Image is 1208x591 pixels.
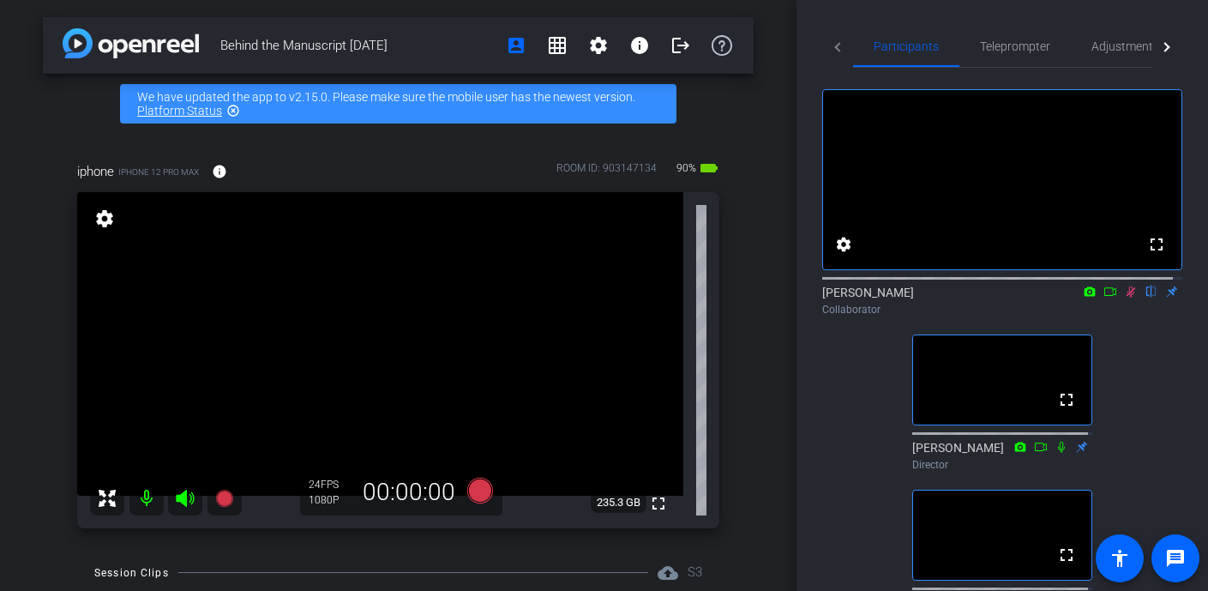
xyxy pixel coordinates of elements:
mat-icon: grid_on [547,35,568,56]
mat-icon: fullscreen [1056,389,1077,410]
mat-icon: info [212,164,227,179]
mat-icon: fullscreen [1146,234,1167,255]
mat-icon: settings [833,234,854,255]
span: Participants [874,40,939,52]
a: Platform Status [137,104,222,118]
span: 235.3 GB [591,492,646,513]
h2: S3 [688,563,702,582]
mat-icon: cloud_upload [658,563,678,583]
mat-icon: account_box [506,35,526,56]
span: iphone [77,162,114,181]
span: 90% [674,154,699,182]
span: FPS [321,479,339,491]
span: Behind the Manuscript [DATE] [220,28,496,63]
span: Teleprompter [980,40,1050,52]
mat-icon: fullscreen [1056,545,1077,565]
mat-icon: flip [1141,283,1162,299]
mat-icon: highlight_off [226,104,240,118]
div: Collaborator [822,302,1182,317]
mat-icon: logout [670,35,691,56]
div: We have updated the app to v2.15.0. Please make sure the mobile user has the newest version. [120,84,676,124]
div: [PERSON_NAME] [822,284,1182,317]
mat-icon: info [629,35,650,56]
mat-icon: settings [93,208,117,229]
mat-icon: accessibility [1109,548,1130,569]
mat-icon: settings [588,35,609,56]
span: iPhone 12 Pro Max [118,166,199,178]
div: [PERSON_NAME] [912,439,1092,473]
mat-icon: fullscreen [648,493,669,514]
span: Adjustments [1091,40,1159,52]
div: 1080P [309,493,352,507]
div: Director [912,457,1092,473]
div: 00:00:00 [352,478,466,507]
mat-icon: battery_std [699,158,719,178]
mat-icon: message [1165,548,1186,569]
img: app-logo [63,28,199,58]
div: Session Clips [94,564,169,582]
span: Destinations for your clips [658,563,678,583]
div: Session clips [688,563,702,582]
div: 24 [309,478,352,491]
div: ROOM ID: 903147134 [556,160,657,185]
